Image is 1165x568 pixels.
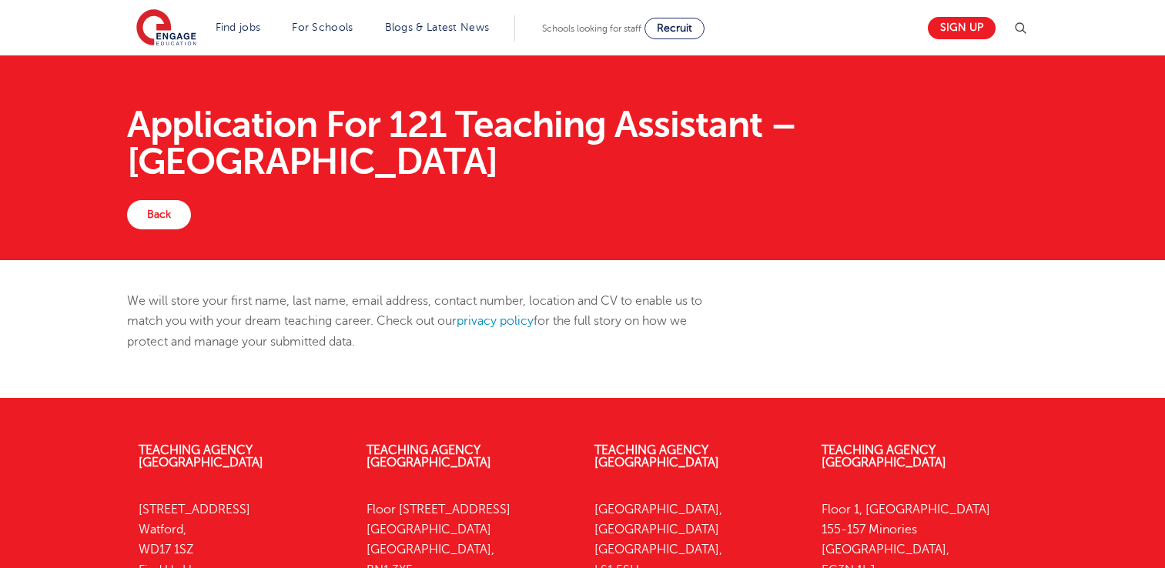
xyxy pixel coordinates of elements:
[594,443,719,469] a: Teaching Agency [GEOGRAPHIC_DATA]
[292,22,353,33] a: For Schools
[542,23,641,34] span: Schools looking for staff
[127,200,191,229] a: Back
[136,9,196,48] img: Engage Education
[644,18,705,39] a: Recruit
[127,106,1038,180] h1: Application For 121 Teaching Assistant – [GEOGRAPHIC_DATA]
[216,22,261,33] a: Find jobs
[127,291,727,352] p: We will store your first name, last name, email address, contact number, location and CV to enabl...
[457,314,534,328] a: privacy policy
[139,443,263,469] a: Teaching Agency [GEOGRAPHIC_DATA]
[385,22,490,33] a: Blogs & Latest News
[367,443,491,469] a: Teaching Agency [GEOGRAPHIC_DATA]
[657,22,692,34] span: Recruit
[822,443,946,469] a: Teaching Agency [GEOGRAPHIC_DATA]
[928,17,996,39] a: Sign up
